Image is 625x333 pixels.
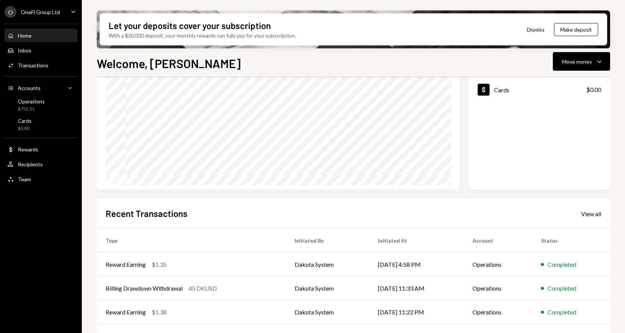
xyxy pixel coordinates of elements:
td: Dakota System [286,276,369,300]
button: Make deposit [554,23,598,36]
div: 45 DKUSD [189,284,217,293]
div: Reward Earning [106,308,146,317]
div: Billing Drawdown Withdrawal [106,284,183,293]
th: Status [532,229,610,253]
div: Home [18,32,32,39]
div: O [4,6,16,18]
td: Operations [464,300,532,324]
td: Dakota System [286,300,369,324]
a: Home [4,29,77,42]
div: Rewards [18,146,38,153]
div: Reward Earning [106,260,146,269]
a: Operations$752.31 [4,96,77,114]
td: Dakota System [286,253,369,276]
div: Recipients [18,161,43,167]
div: Completed [548,260,576,269]
a: Transactions [4,58,77,72]
td: [DATE] 11:33 AM [369,276,463,300]
div: $0.00 [586,85,601,94]
div: $1.35 [152,260,167,269]
a: Cards$0.00 [469,77,610,102]
div: $1.38 [152,308,167,317]
th: Type [97,229,286,253]
div: $752.31 [18,106,45,112]
button: Move money [553,52,610,71]
a: Cards$0.00 [4,115,77,133]
td: [DATE] 11:22 PM [369,300,463,324]
td: Operations [464,276,532,300]
div: View all [581,210,601,218]
button: Dismiss [517,21,554,38]
div: Team [18,176,31,182]
a: Accounts [4,81,77,95]
div: $0.00 [18,125,32,132]
div: Completed [548,284,576,293]
div: Transactions [18,62,48,68]
div: Completed [548,308,576,317]
div: Cards [18,118,32,124]
a: Rewards [4,143,77,156]
th: Initiated At [369,229,463,253]
div: Accounts [18,85,41,91]
th: Account [464,229,532,253]
div: Inbox [18,47,31,54]
a: Recipients [4,157,77,171]
h2: Recent Transactions [106,207,187,220]
th: Initiated By [286,229,369,253]
div: With a $30,000 deposit, your monthly rewards can fully pay for your subscription. [109,32,296,39]
div: OneFi Group Ltd [21,9,60,15]
td: Operations [464,253,532,276]
div: Let your deposits cover your subscription [109,19,271,32]
div: Operations [18,98,45,105]
h1: Welcome, [PERSON_NAME] [97,56,241,71]
a: Inbox [4,44,77,57]
td: [DATE] 4:58 PM [369,253,463,276]
a: View all [581,209,601,218]
div: Cards [494,86,509,93]
a: Team [4,172,77,186]
div: Move money [562,58,592,65]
